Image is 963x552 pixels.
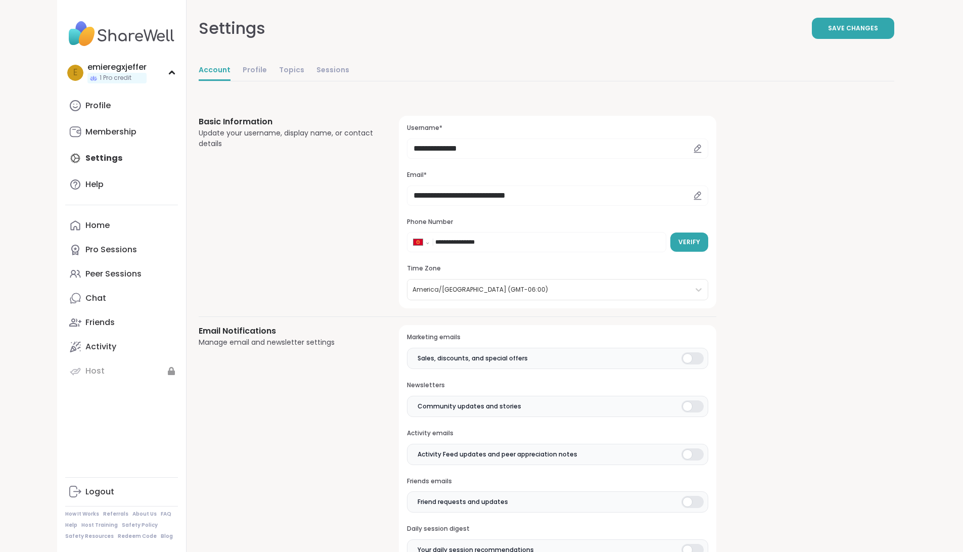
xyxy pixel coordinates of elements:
a: Profile [243,61,267,81]
div: Manage email and newsletter settings [199,337,375,348]
a: Help [65,522,77,529]
a: About Us [132,511,157,518]
h3: Friends emails [407,477,708,486]
span: Community updates and stories [418,402,521,411]
a: Sessions [316,61,349,81]
a: Friends [65,310,178,335]
div: Pro Sessions [85,244,137,255]
h3: Email* [407,171,708,179]
h3: Time Zone [407,264,708,273]
div: Membership [85,126,136,137]
h3: Daily session digest [407,525,708,533]
span: Friend requests and updates [418,497,508,507]
h3: Phone Number [407,218,708,226]
h3: Username* [407,124,708,132]
h3: Marketing emails [407,333,708,342]
span: Save Changes [828,24,878,33]
div: Help [85,179,104,190]
a: Chat [65,286,178,310]
span: 1 Pro credit [100,74,131,82]
a: Membership [65,120,178,144]
a: FAQ [161,511,171,518]
h3: Activity emails [407,429,708,438]
span: Verify [678,238,700,247]
img: ShareWell Nav Logo [65,16,178,52]
a: Safety Resources [65,533,114,540]
div: Host [85,365,105,377]
a: Activity [65,335,178,359]
div: Profile [85,100,111,111]
a: Topics [279,61,304,81]
a: Pro Sessions [65,238,178,262]
h3: Email Notifications [199,325,375,337]
div: Update your username, display name, or contact details [199,128,375,149]
div: Friends [85,317,115,328]
a: Safety Policy [122,522,158,529]
h3: Basic Information [199,116,375,128]
a: How It Works [65,511,99,518]
a: Account [199,61,231,81]
div: Home [85,220,110,231]
a: Logout [65,480,178,504]
a: Peer Sessions [65,262,178,286]
div: emieregxjeffer [87,62,147,73]
a: Help [65,172,178,197]
a: Home [65,213,178,238]
a: Redeem Code [118,533,157,540]
a: Host [65,359,178,383]
button: Verify [670,233,708,252]
span: Sales, discounts, and special offers [418,354,528,363]
div: Chat [85,293,106,304]
span: Activity Feed updates and peer appreciation notes [418,450,577,459]
a: Host Training [81,522,118,529]
div: Settings [199,16,265,40]
a: Profile [65,94,178,118]
h3: Newsletters [407,381,708,390]
a: Blog [161,533,173,540]
a: Referrals [103,511,128,518]
span: e [73,66,77,79]
div: Activity [85,341,116,352]
button: Save Changes [812,18,894,39]
div: Logout [85,486,114,497]
div: Peer Sessions [85,268,142,280]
